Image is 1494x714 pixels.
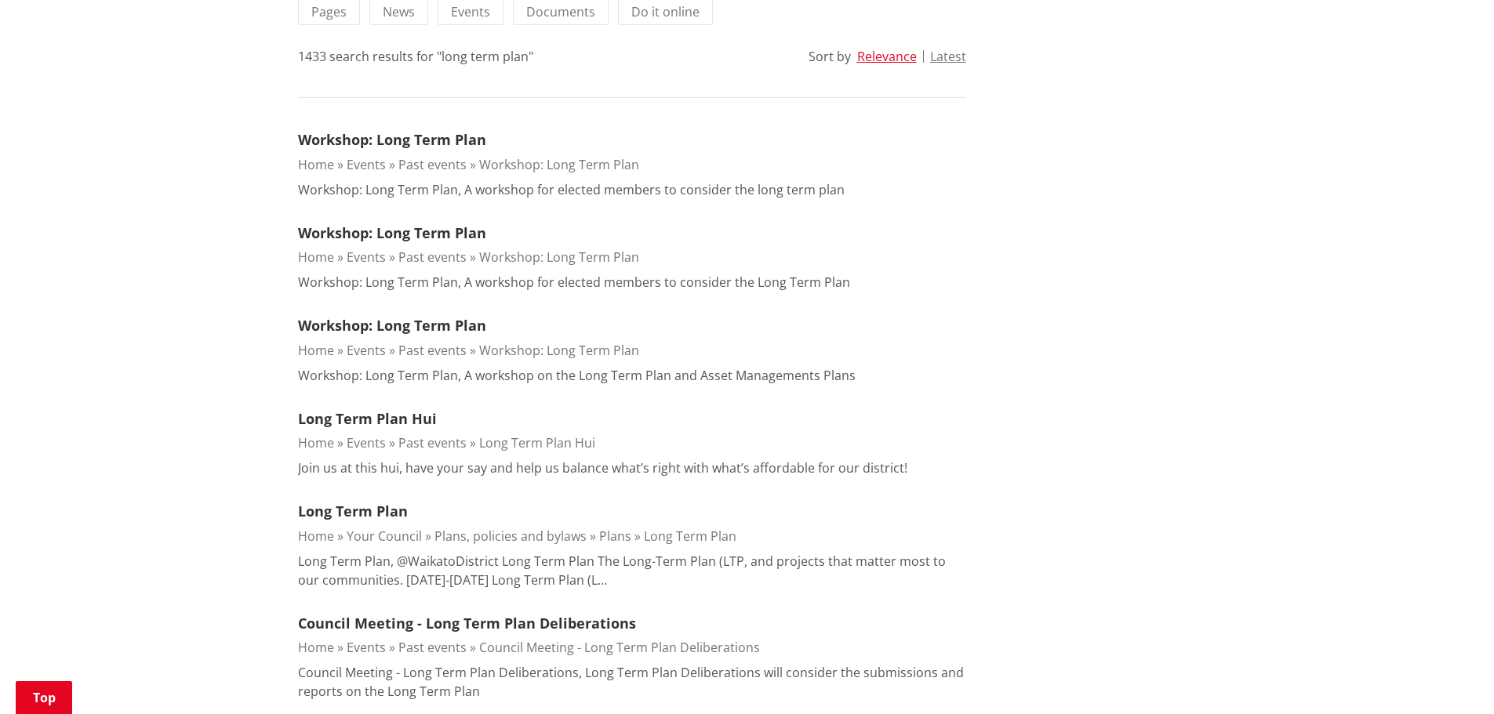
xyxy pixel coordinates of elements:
[347,248,386,266] a: Events
[479,248,639,266] a: Workshop: Long Term Plan
[298,552,966,589] p: Long Term Plan, @WaikatoDistrict Long Term Plan The Long-Term Plan (LTP, and projects that matter...
[16,681,72,714] a: Top
[347,527,422,545] a: Your Council
[298,458,907,477] p: Join us at this hui, have your say and help us balance what’s right with what’s affordable for ou...
[809,47,851,66] div: Sort by
[347,156,386,173] a: Events
[298,409,437,428] a: Long Term Plan Hui
[479,342,639,359] a: Workshop: Long Term Plan
[451,3,490,20] span: Events
[298,614,636,632] a: Council Meeting - Long Term Plan Deliberations
[347,639,386,656] a: Events
[298,273,850,292] p: Workshop: Long Term Plan, A workshop for elected members to consider the Long Term Plan
[398,248,467,266] a: Past events
[479,156,639,173] a: Workshop: Long Term Plan
[930,49,966,63] button: Latest
[298,527,334,545] a: Home
[298,434,334,451] a: Home
[398,639,467,656] a: Past events
[644,527,736,545] a: Long Term Plan
[479,434,595,451] a: Long Term Plan Hui
[298,130,486,149] a: Workshop: Long Term Plan
[479,639,760,656] a: Council Meeting - Long Term Plan Deliberations
[298,156,334,173] a: Home
[398,156,467,173] a: Past events
[298,223,486,242] a: Workshop: Long Term Plan
[631,3,700,20] span: Do it online
[347,434,386,451] a: Events
[434,527,587,545] a: Plans, policies and bylaws
[383,3,415,20] span: News
[298,248,334,266] a: Home
[298,639,334,656] a: Home
[298,316,486,335] a: Workshop: Long Term Plan
[398,342,467,359] a: Past events
[311,3,347,20] span: Pages
[1422,648,1478,705] iframe: Messenger Launcher
[298,342,334,359] a: Home
[398,434,467,451] a: Past events
[298,47,533,66] div: 1433 search results for "long term plan"
[298,663,966,701] p: Council Meeting - Long Term Plan Deliberations, Long Term Plan Deliberations will consider the su...
[526,3,595,20] span: Documents
[857,49,917,63] button: Relevance
[298,180,845,199] p: Workshop: Long Term Plan, A workshop for elected members to consider the long term plan
[298,502,408,520] a: Long Term Plan
[599,527,631,545] a: Plans
[347,342,386,359] a: Events
[298,366,856,385] p: Workshop: Long Term Plan, A workshop on the Long Term Plan and Asset Managements Plans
